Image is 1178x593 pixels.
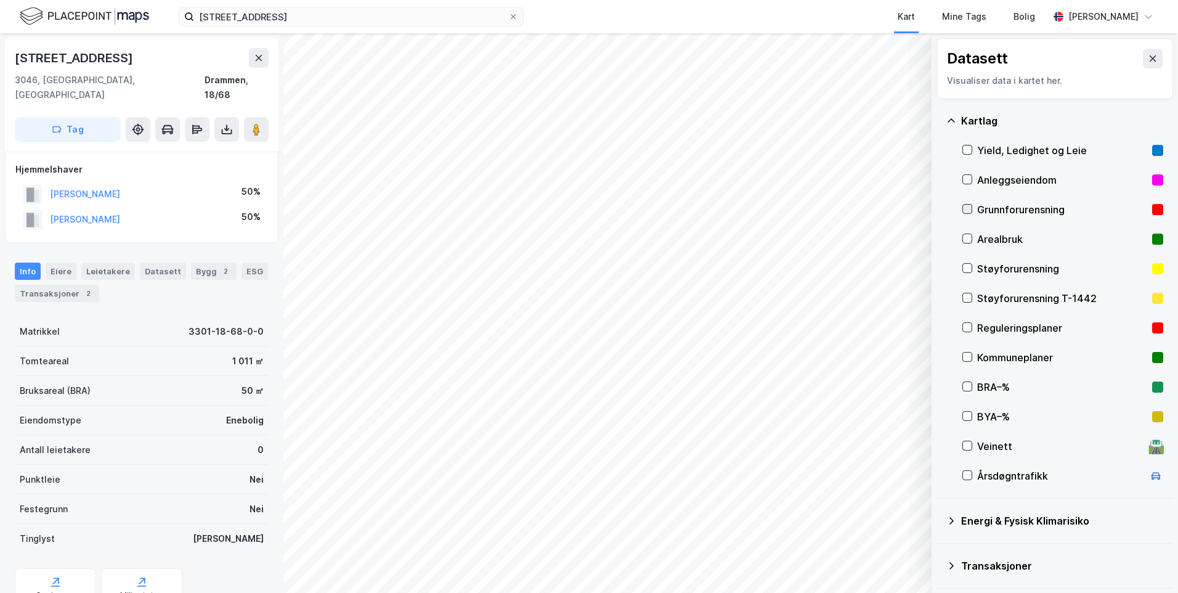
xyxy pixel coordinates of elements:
div: 🛣️ [1148,438,1164,454]
div: Energi & Fysisk Klimarisiko [961,513,1163,528]
div: Visualiser data i kartet her. [947,73,1163,88]
div: Tinglyst [20,531,55,546]
div: 50% [242,184,261,199]
div: Transaksjoner [15,285,99,302]
div: Kartlag [961,113,1163,128]
div: Antall leietakere [20,443,91,457]
div: 3046, [GEOGRAPHIC_DATA], [GEOGRAPHIC_DATA] [15,73,205,102]
div: Bruksareal (BRA) [20,383,91,398]
div: Kart [898,9,915,24]
div: Transaksjoner [961,558,1163,573]
div: Matrikkel [20,324,60,339]
div: Støyforurensning [977,261,1147,276]
div: Drammen, 18/68 [205,73,269,102]
img: logo.f888ab2527a4732fd821a326f86c7f29.svg [20,6,149,27]
div: Nei [250,502,264,517]
div: Arealbruk [977,232,1147,247]
div: 50% [242,210,261,224]
div: Festegrunn [20,502,68,517]
div: Reguleringsplaner [977,321,1147,335]
div: 0 [258,443,264,457]
iframe: Chat Widget [1116,534,1178,593]
div: 2 [82,287,94,300]
div: Grunnforurensning [977,202,1147,217]
div: Enebolig [226,413,264,428]
div: Støyforurensning T-1442 [977,291,1147,306]
div: Årsdøgntrafikk [977,468,1143,483]
div: 1 011 ㎡ [232,354,264,369]
div: 50 ㎡ [242,383,264,398]
div: [STREET_ADDRESS] [15,48,136,68]
div: Bygg [191,263,237,280]
div: Mine Tags [942,9,986,24]
div: 2 [219,265,232,277]
div: Veinett [977,439,1143,454]
div: Nei [250,472,264,487]
div: Info [15,263,41,280]
button: Tag [15,117,121,142]
div: [PERSON_NAME] [1068,9,1139,24]
div: [PERSON_NAME] [193,531,264,546]
div: Anleggseiendom [977,173,1147,187]
div: Tomteareal [20,354,69,369]
div: BRA–% [977,380,1147,395]
div: Leietakere [81,263,135,280]
div: Hjemmelshaver [15,162,268,177]
div: 3301-18-68-0-0 [189,324,264,339]
div: ESG [242,263,268,280]
div: BYA–% [977,409,1147,424]
div: Bolig [1013,9,1035,24]
div: Datasett [947,49,1008,68]
div: Eiere [46,263,76,280]
div: Kommuneplaner [977,350,1147,365]
div: Datasett [140,263,186,280]
div: Eiendomstype [20,413,81,428]
div: Yield, Ledighet og Leie [977,143,1147,158]
input: Søk på adresse, matrikkel, gårdeiere, leietakere eller personer [194,7,508,26]
div: Punktleie [20,472,60,487]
